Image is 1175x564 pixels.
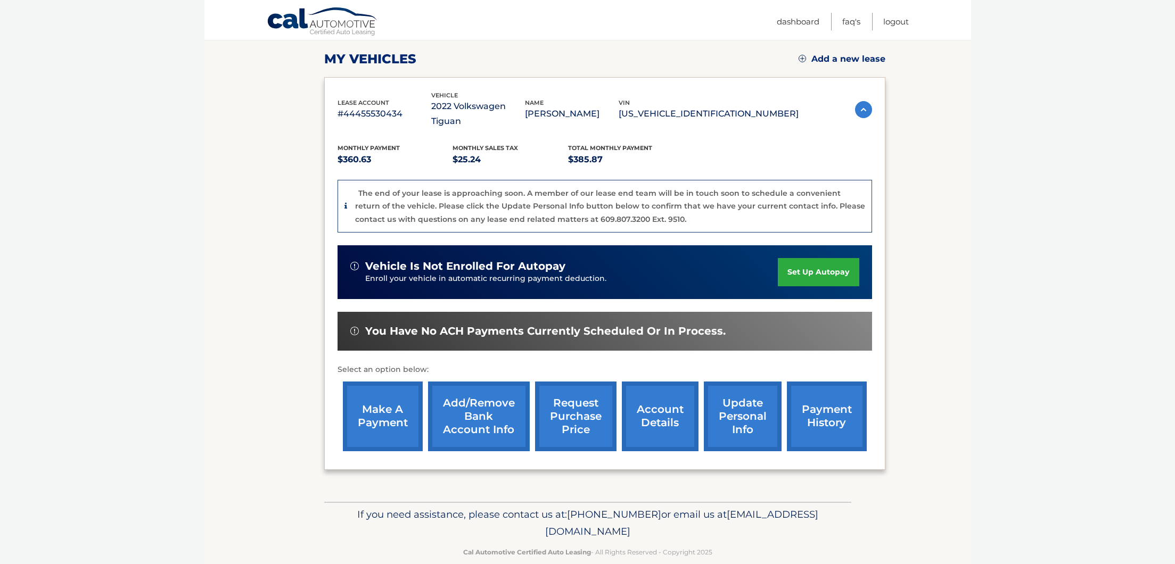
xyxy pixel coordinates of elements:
a: FAQ's [842,13,860,30]
p: [US_VEHICLE_IDENTIFICATION_NUMBER] [619,106,799,121]
p: $360.63 [338,152,453,167]
span: vehicle [431,92,458,99]
span: [PHONE_NUMBER] [567,508,661,520]
img: alert-white.svg [350,262,359,270]
p: $25.24 [453,152,568,167]
a: make a payment [343,381,423,451]
p: - All Rights Reserved - Copyright 2025 [331,546,844,558]
p: The end of your lease is approaching soon. A member of our lease end team will be in touch soon t... [355,188,865,224]
a: payment history [787,381,867,451]
span: Monthly sales Tax [453,144,518,152]
h2: my vehicles [324,51,416,67]
p: $385.87 [568,152,684,167]
p: #44455530434 [338,106,431,121]
a: Add a new lease [799,54,885,64]
a: Dashboard [777,13,819,30]
p: Enroll your vehicle in automatic recurring payment deduction. [365,273,778,285]
a: Cal Automotive [267,7,379,38]
span: Total Monthly Payment [568,144,652,152]
img: add.svg [799,55,806,62]
a: account details [622,381,699,451]
span: vin [619,99,630,106]
a: Add/Remove bank account info [428,381,530,451]
p: [PERSON_NAME] [525,106,619,121]
span: lease account [338,99,389,106]
span: vehicle is not enrolled for autopay [365,260,565,273]
span: Monthly Payment [338,144,400,152]
img: accordion-active.svg [855,101,872,118]
span: name [525,99,544,106]
a: set up autopay [778,258,859,286]
p: Select an option below: [338,363,872,376]
a: Logout [883,13,909,30]
p: If you need assistance, please contact us at: or email us at [331,506,844,540]
p: 2022 Volkswagen Tiguan [431,99,525,129]
span: You have no ACH payments currently scheduled or in process. [365,325,726,338]
strong: Cal Automotive Certified Auto Leasing [463,548,591,556]
a: request purchase price [535,381,617,451]
a: update personal info [704,381,782,451]
img: alert-white.svg [350,327,359,335]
